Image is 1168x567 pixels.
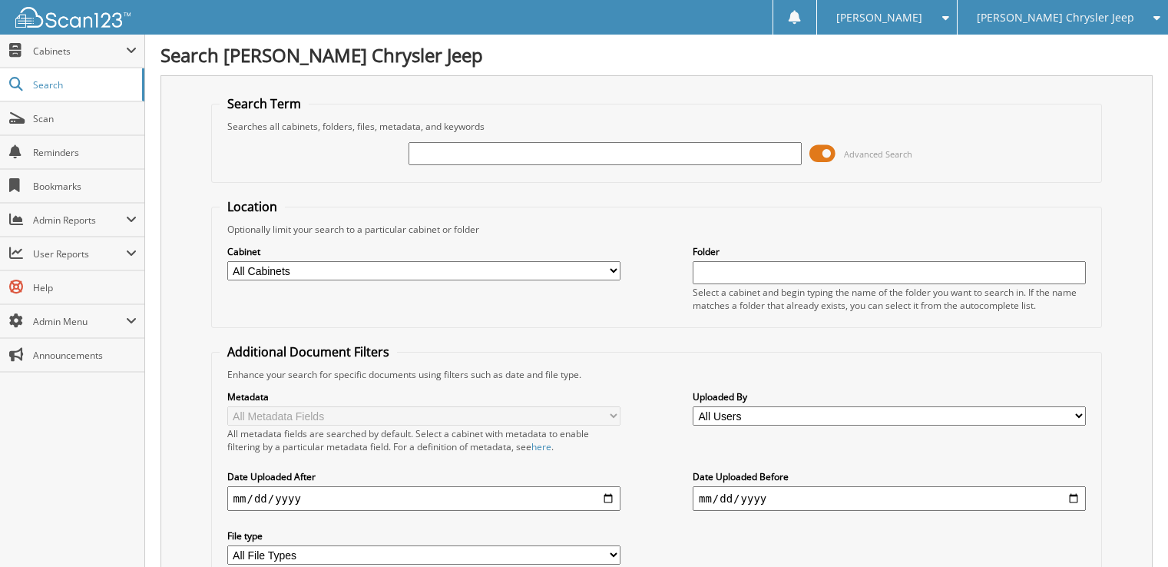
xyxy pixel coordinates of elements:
[227,245,620,258] label: Cabinet
[693,486,1086,511] input: end
[977,13,1134,22] span: [PERSON_NAME] Chrysler Jeep
[693,390,1086,403] label: Uploaded By
[844,148,912,160] span: Advanced Search
[693,245,1086,258] label: Folder
[33,214,126,227] span: Admin Reports
[33,146,137,159] span: Reminders
[693,286,1086,312] div: Select a cabinet and begin typing the name of the folder you want to search in. If the name match...
[227,470,620,483] label: Date Uploaded After
[531,440,551,453] a: here
[220,343,397,360] legend: Additional Document Filters
[227,390,620,403] label: Metadata
[33,112,137,125] span: Scan
[227,427,620,453] div: All metadata fields are searched by default. Select a cabinet with metadata to enable filtering b...
[33,180,137,193] span: Bookmarks
[33,315,126,328] span: Admin Menu
[227,529,620,542] label: File type
[33,247,126,260] span: User Reports
[160,42,1153,68] h1: Search [PERSON_NAME] Chrysler Jeep
[693,470,1086,483] label: Date Uploaded Before
[220,223,1094,236] div: Optionally limit your search to a particular cabinet or folder
[836,13,922,22] span: [PERSON_NAME]
[33,45,126,58] span: Cabinets
[33,349,137,362] span: Announcements
[227,486,620,511] input: start
[220,95,309,112] legend: Search Term
[220,368,1094,381] div: Enhance your search for specific documents using filters such as date and file type.
[33,281,137,294] span: Help
[33,78,134,91] span: Search
[220,120,1094,133] div: Searches all cabinets, folders, files, metadata, and keywords
[15,7,131,28] img: scan123-logo-white.svg
[220,198,285,215] legend: Location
